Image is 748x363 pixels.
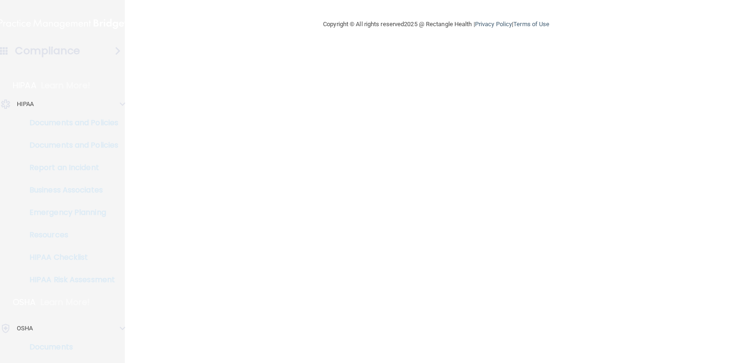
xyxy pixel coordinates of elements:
p: Emergency Planning [6,208,134,217]
p: Learn More! [41,80,91,91]
a: Terms of Use [513,21,549,28]
p: HIPAA Checklist [6,253,134,262]
p: Business Associates [6,185,134,195]
p: Learn More! [41,297,90,308]
p: HIPAA [13,80,36,91]
p: HIPAA Risk Assessment [6,275,134,285]
a: Privacy Policy [475,21,512,28]
p: OSHA [17,323,33,334]
p: Report an Incident [6,163,134,172]
div: Copyright © All rights reserved 2025 @ Rectangle Health | | [266,9,607,39]
p: HIPAA [17,99,34,110]
p: Documents and Policies [6,141,134,150]
p: Resources [6,230,134,240]
p: Documents and Policies [6,118,134,128]
p: OSHA [13,297,36,308]
h4: Compliance [15,44,80,57]
p: Documents [6,342,134,352]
